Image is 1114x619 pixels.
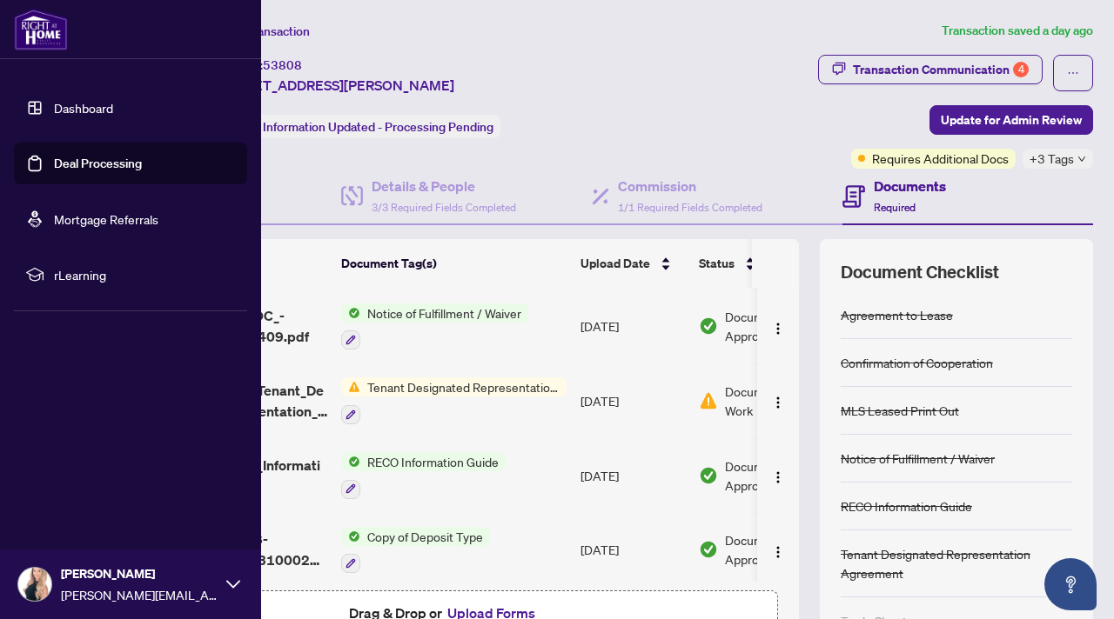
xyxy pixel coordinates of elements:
img: Document Status [699,466,718,485]
span: down [1077,155,1086,163]
div: Notice of Fulfillment / Waiver [841,449,995,468]
div: Status: [216,115,500,138]
th: Status [692,239,840,288]
button: Update for Admin Review [929,105,1093,135]
img: logo [14,9,68,50]
span: 53808 [263,57,302,73]
td: [DATE] [574,290,692,364]
img: Document Status [699,391,718,410]
span: Information Updated - Processing Pending [263,119,493,135]
button: Logo [764,536,792,563]
span: +3 Tags [1030,149,1074,169]
span: Document Needs Work [725,382,833,420]
span: Document Approved [725,307,833,345]
span: 1/1 Required Fields Completed [618,201,762,214]
img: Document Status [699,316,718,336]
div: Confirmation of Cooperation [841,353,993,372]
span: Upload Date [580,254,650,273]
button: Logo [764,462,792,489]
img: Status Icon [341,377,360,396]
span: [PERSON_NAME] [61,564,218,583]
span: Copy of Deposit Type [360,527,490,546]
td: [DATE] [574,438,692,513]
img: Logo [771,322,785,336]
a: Dashboard [54,100,113,116]
span: Update for Admin Review [941,106,1082,134]
button: Logo [764,312,792,340]
span: Required [874,201,916,214]
td: [DATE] [574,363,692,438]
div: Tenant Designated Representation Agreement [841,544,1072,582]
img: Status Icon [341,303,360,323]
span: [STREET_ADDRESS][PERSON_NAME] [216,75,454,96]
span: Status [699,254,735,273]
button: Status IconCopy of Deposit Type [341,527,490,574]
a: Deal Processing [54,156,142,171]
span: [PERSON_NAME][EMAIL_ADDRESS][DOMAIN_NAME] [61,585,218,604]
img: Document Status [699,540,718,559]
div: Agreement to Lease [841,305,953,324]
button: Open asap [1044,558,1097,610]
div: Transaction Communication [853,56,1029,83]
h4: Documents [874,176,946,196]
span: ellipsis [1067,67,1079,79]
img: Logo [771,470,785,484]
span: 3/3 Required Fields Completed [372,201,516,214]
div: RECO Information Guide [841,496,972,516]
div: 4 [1013,62,1029,77]
span: View Transaction [217,23,310,39]
td: [DATE] [574,513,692,588]
span: Document Approved [725,530,833,569]
img: Status Icon [341,452,360,471]
a: Mortgage Referrals [54,211,158,227]
h4: Details & People [372,176,516,196]
button: Transaction Communication4 [818,55,1043,84]
button: Status IconTenant Designated Representation Agreement [341,377,567,424]
h4: Commission [618,176,762,196]
span: Document Approved [725,456,833,495]
img: Status Icon [341,527,360,546]
th: Upload Date [574,239,692,288]
span: Notice of Fulfillment / Waiver [360,303,528,323]
span: rLearning [54,265,235,284]
button: Status IconNotice of Fulfillment / Waiver [341,303,528,350]
img: Logo [771,545,785,559]
span: Document Checklist [841,260,999,284]
button: Status IconRECO Information Guide [341,452,506,499]
article: Transaction saved a day ago [942,21,1093,41]
span: Tenant Designated Representation Agreement [360,377,567,396]
th: Document Tag(s) [334,239,574,288]
button: Logo [764,387,792,415]
div: MLS Leased Print Out [841,401,959,420]
span: RECO Information Guide [360,452,506,471]
img: Profile Icon [18,568,51,601]
img: Logo [771,396,785,409]
span: Requires Additional Docs [872,149,1009,168]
